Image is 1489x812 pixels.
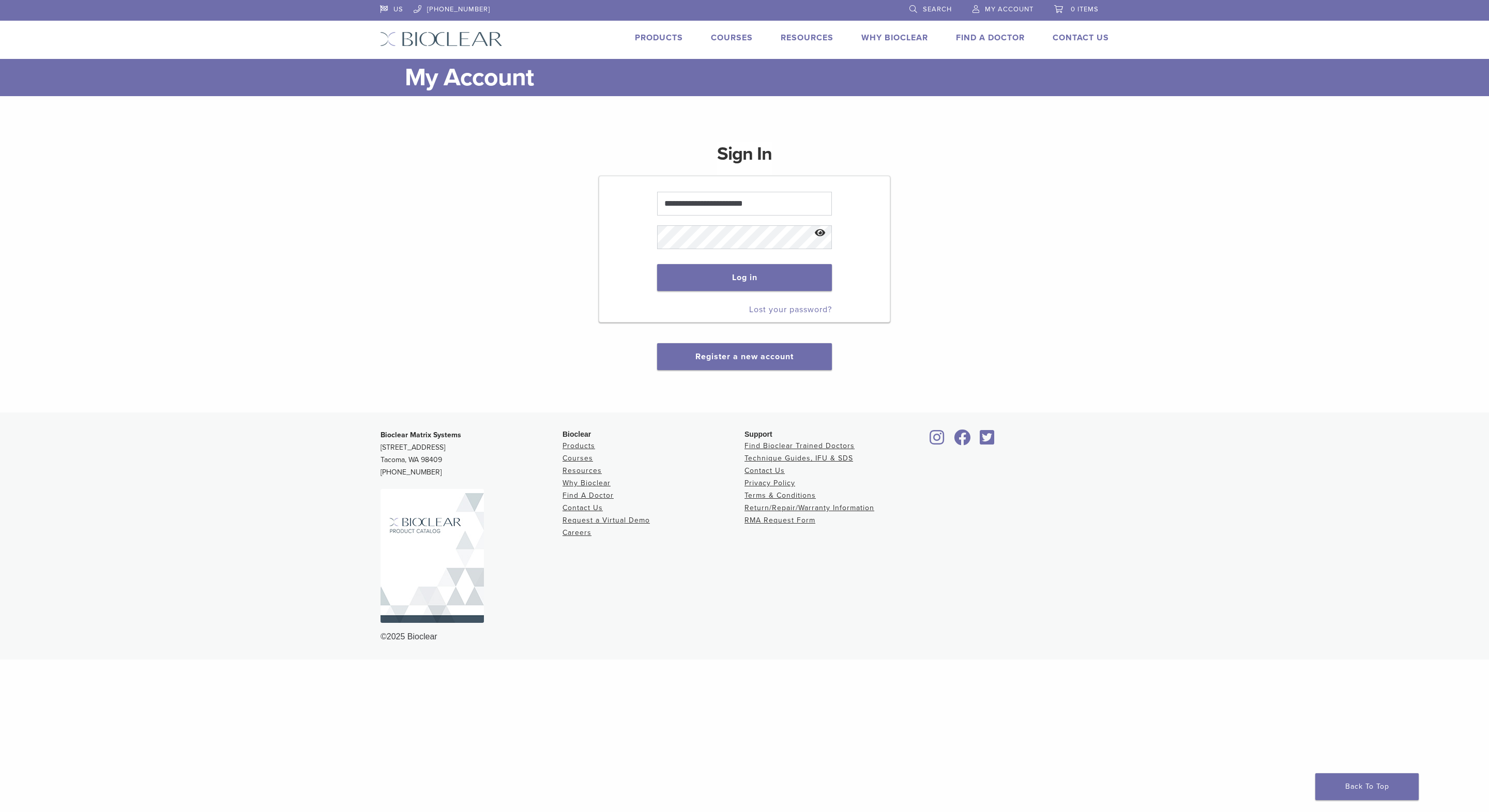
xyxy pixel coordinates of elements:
[717,142,772,175] h1: Sign In
[976,436,998,446] a: Bioclear
[563,503,603,512] a: Contact Us
[861,33,928,43] a: Why Bioclear
[744,466,785,475] a: Contact Us
[563,516,650,525] a: Request a Virtual Demo
[563,466,602,475] a: Resources
[1315,773,1419,800] a: Back To Top
[695,351,794,362] a: Register a new account
[380,32,503,47] img: Bioclear
[381,489,484,623] img: Bioclear
[563,528,591,537] a: Careers
[950,436,974,446] a: Bioclear
[923,5,952,13] span: Search
[563,441,595,450] a: Products
[381,431,461,439] strong: Bioclear Matrix Systems
[809,220,831,247] button: Show password
[381,631,1108,643] div: ©2025 Bioclear
[1053,33,1109,43] a: Contact Us
[781,33,833,43] a: Resources
[1071,5,1099,13] span: 0 items
[563,454,593,463] a: Courses
[563,479,611,487] a: Why Bioclear
[744,516,815,525] a: RMA Request Form
[405,59,1109,96] h1: My Account
[749,304,832,315] a: Lost your password?
[744,454,853,463] a: Technique Guides, IFU & SDS
[744,430,772,438] span: Support
[956,33,1025,43] a: Find A Doctor
[985,5,1034,13] span: My Account
[563,430,591,438] span: Bioclear
[744,479,795,487] a: Privacy Policy
[926,436,948,446] a: Bioclear
[744,503,874,512] a: Return/Repair/Warranty Information
[657,343,832,370] button: Register a new account
[563,491,614,500] a: Find A Doctor
[635,33,683,43] a: Products
[711,33,753,43] a: Courses
[657,264,831,291] button: Log in
[381,429,563,479] p: [STREET_ADDRESS] Tacoma, WA 98409 [PHONE_NUMBER]
[744,441,855,450] a: Find Bioclear Trained Doctors
[744,491,816,500] a: Terms & Conditions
